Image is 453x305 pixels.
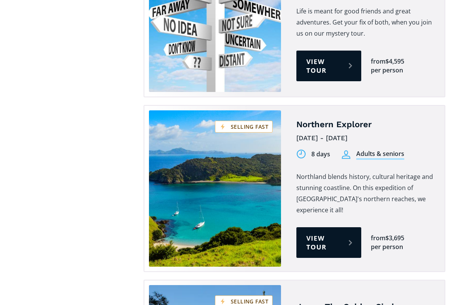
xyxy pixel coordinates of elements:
p: Northland blends history, cultural heritage and stunning coastline. On this expedition of [GEOGRA... [296,171,433,216]
div: $3,695 [385,234,404,243]
div: [DATE] - [DATE] [296,132,433,144]
div: days [316,150,330,159]
a: View tour [296,51,361,81]
div: $4,595 [385,57,404,66]
div: 8 [311,150,315,159]
div: from [371,57,385,66]
div: from [371,234,385,243]
h4: Northern Explorer [296,119,433,130]
div: per person [371,243,403,251]
a: View tour [296,227,361,258]
div: per person [371,66,403,75]
div: Adults & seniors [356,149,404,160]
p: Life is meant for good friends and great adventures. Get your fix of both, when you join us on ou... [296,6,433,39]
